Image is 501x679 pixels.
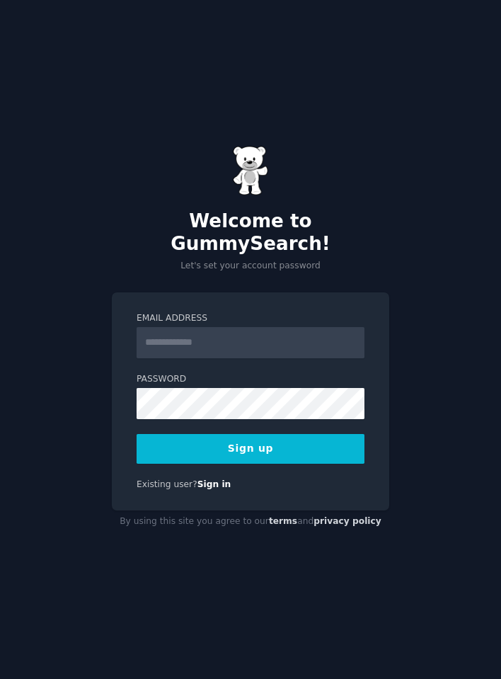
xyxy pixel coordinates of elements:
p: Let's set your account password [112,260,389,273]
label: Email Address [137,312,364,325]
div: By using this site you agree to our and [112,510,389,533]
a: Sign in [197,479,231,489]
a: terms [269,516,297,526]
h2: Welcome to GummySearch! [112,210,389,255]
span: Existing user? [137,479,197,489]
label: Password [137,373,364,386]
a: privacy policy [313,516,381,526]
img: Gummy Bear [233,146,268,195]
button: Sign up [137,434,364,464]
